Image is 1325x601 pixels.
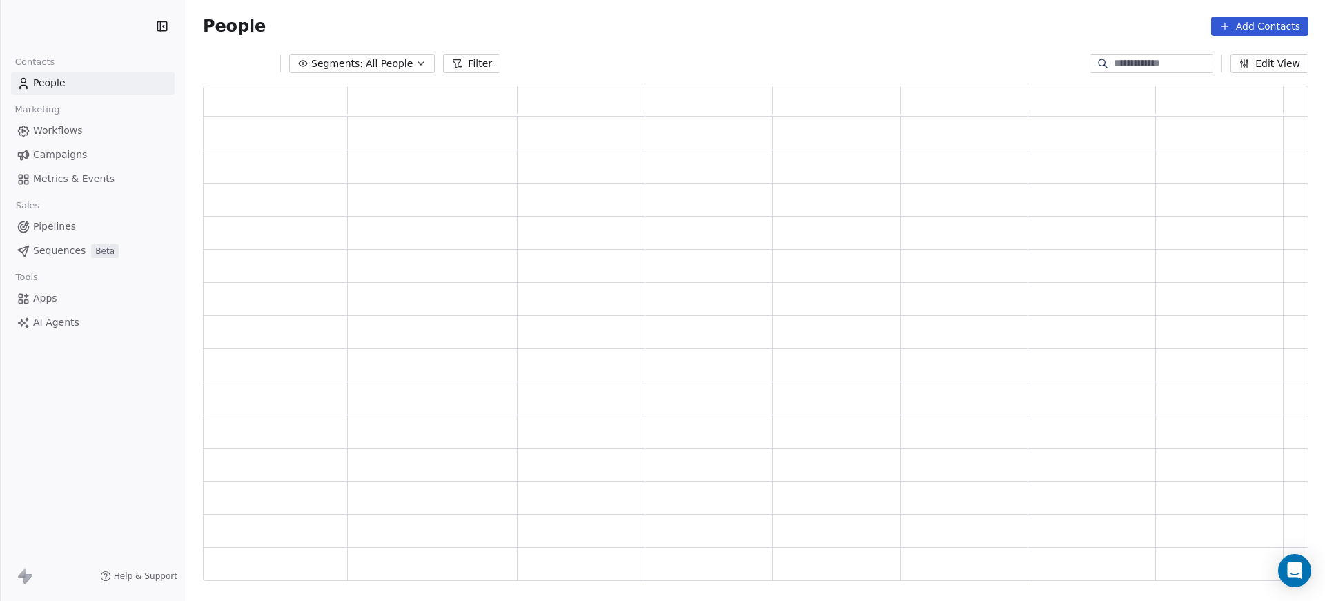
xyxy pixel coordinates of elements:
[33,315,79,330] span: AI Agents
[443,54,500,73] button: Filter
[11,239,175,262] a: SequencesBeta
[1278,554,1311,587] div: Open Intercom Messenger
[33,148,87,162] span: Campaigns
[11,72,175,95] a: People
[366,57,413,71] span: All People
[1211,17,1308,36] button: Add Contacts
[114,571,177,582] span: Help & Support
[33,124,83,138] span: Workflows
[100,571,177,582] a: Help & Support
[311,57,363,71] span: Segments:
[33,244,86,258] span: Sequences
[10,267,43,288] span: Tools
[10,195,46,216] span: Sales
[11,144,175,166] a: Campaigns
[11,168,175,190] a: Metrics & Events
[9,52,61,72] span: Contacts
[11,119,175,142] a: Workflows
[11,215,175,238] a: Pipelines
[203,16,266,37] span: People
[11,287,175,310] a: Apps
[1230,54,1308,73] button: Edit View
[33,219,76,234] span: Pipelines
[91,244,119,258] span: Beta
[33,76,66,90] span: People
[9,99,66,120] span: Marketing
[33,172,115,186] span: Metrics & Events
[33,291,57,306] span: Apps
[11,311,175,334] a: AI Agents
